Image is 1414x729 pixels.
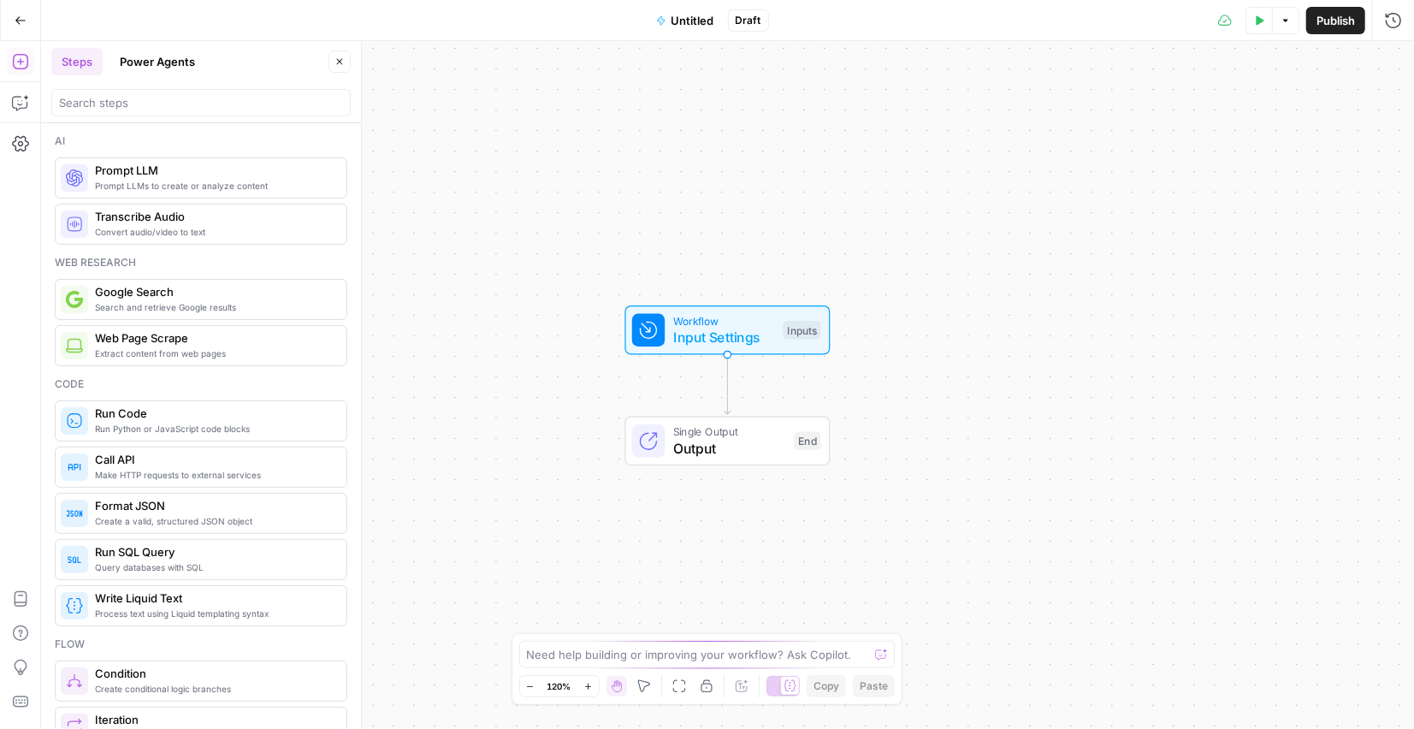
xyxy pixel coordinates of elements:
span: Transcribe Audio [95,208,333,225]
span: Make HTTP requests to external services [95,468,333,482]
button: Steps [51,48,103,75]
button: Copy [807,675,846,697]
span: Publish [1316,12,1355,29]
span: Untitled [672,12,714,29]
input: Search steps [59,94,343,111]
span: Call API [95,451,333,468]
span: Create a valid, structured JSON object [95,514,333,528]
span: Output [673,438,786,459]
span: Single Output [673,424,786,440]
span: Prompt LLM [95,162,333,179]
span: Prompt LLMs to create or analyze content [95,179,333,193]
button: Untitled [646,7,725,34]
span: 120% [547,679,571,693]
div: Web research [55,255,347,270]
span: Copy [813,679,839,694]
span: Search and retrieve Google results [95,300,333,314]
span: Run SQL Query [95,543,333,560]
span: Paste [860,679,888,694]
div: Single OutputOutputEnd [569,417,887,466]
span: Run Code [95,405,333,422]
span: Condition [95,665,333,682]
button: Paste [853,675,895,697]
span: Extract content from web pages [95,347,333,360]
div: End [795,432,821,451]
div: Flow [55,637,347,652]
span: Query databases with SQL [95,560,333,574]
span: Input Settings [673,327,775,347]
span: Run Python or JavaScript code blocks [95,422,333,436]
div: Inputs [783,321,820,340]
button: Publish [1306,7,1365,34]
span: Convert audio/video to text [95,225,333,239]
span: Write Liquid Text [95,590,333,607]
g: Edge from start to end [725,354,731,415]
span: Iteration [95,711,333,728]
span: Workflow [673,312,775,329]
span: Draft [736,13,761,28]
div: Code [55,376,347,392]
span: Web Page Scrape [95,329,333,347]
span: Process text using Liquid templating syntax [95,607,333,620]
span: Create conditional logic branches [95,682,333,696]
div: WorkflowInput SettingsInputs [569,305,887,355]
span: Google Search [95,283,333,300]
div: Ai [55,133,347,149]
button: Power Agents [109,48,205,75]
span: Format JSON [95,497,333,514]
